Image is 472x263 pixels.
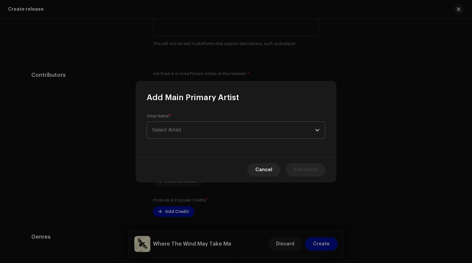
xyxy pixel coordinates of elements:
span: Select Artist [152,127,181,133]
span: Cancel [255,163,272,177]
div: dropdown trigger [315,122,320,139]
span: Select Artist [152,122,315,139]
span: Add Artist [294,163,317,177]
button: Add Artist [286,163,325,177]
button: Cancel [247,163,280,177]
span: Add Main Primary Artist [147,92,239,103]
label: Artist Name [147,113,171,119]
